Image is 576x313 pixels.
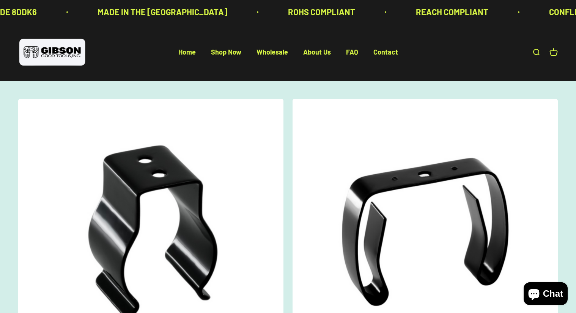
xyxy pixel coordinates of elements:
a: Wholesale [257,48,288,56]
a: FAQ [346,48,358,56]
a: About Us [303,48,331,56]
p: REACH COMPLIANT [412,5,485,19]
a: Contact [373,48,398,56]
inbox-online-store-chat: Shopify online store chat [521,282,570,307]
p: MADE IN THE [GEOGRAPHIC_DATA] [94,5,224,19]
p: ROHS COMPLIANT [285,5,352,19]
a: Home [178,48,196,56]
a: Shop Now [211,48,241,56]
